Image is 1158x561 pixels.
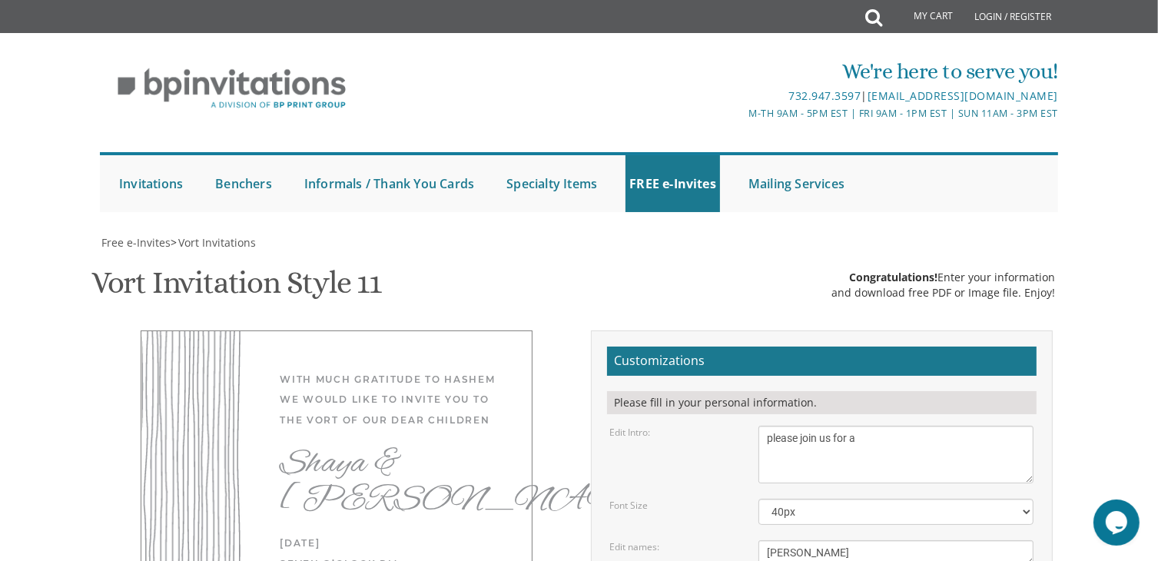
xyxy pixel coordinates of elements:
div: Please fill in your personal information. [607,391,1037,414]
iframe: chat widget [1093,500,1143,546]
a: Specialty Items [503,155,601,212]
textarea: With much gratitude to Hashem We would like to invite you to The vort of our dear children [758,426,1034,483]
div: We're here to serve you! [420,56,1058,87]
a: Mailing Services [745,155,848,212]
h1: Vort Invitation Style 11 [91,266,381,311]
h2: Customizations [607,347,1037,376]
div: | [420,87,1058,105]
a: Free e-Invites [100,235,171,250]
div: and download free PDF or Image file. Enjoy! [831,285,1055,300]
span: > [171,235,256,250]
img: BP Invitation Loft [100,57,363,121]
div: Enter your information [831,270,1055,285]
a: [EMAIL_ADDRESS][DOMAIN_NAME] [868,88,1058,103]
a: 732.947.3597 [788,88,861,103]
label: Edit Intro: [609,426,650,439]
label: Font Size [609,499,648,512]
div: Shaya & [PERSON_NAME] [280,446,501,518]
a: Invitations [115,155,187,212]
a: Benchers [211,155,276,212]
span: Free e-Invites [101,235,171,250]
div: With much gratitude to Hashem We would like to invite you to The vort of our dear children [280,370,501,430]
a: Informals / Thank You Cards [300,155,478,212]
label: Edit names: [609,540,659,553]
span: Congratulations! [849,270,937,284]
a: My Cart [881,2,964,32]
span: Vort Invitations [178,235,256,250]
div: M-Th 9am - 5pm EST | Fri 9am - 1pm EST | Sun 11am - 3pm EST [420,105,1058,121]
a: Vort Invitations [177,235,256,250]
a: FREE e-Invites [625,155,720,212]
